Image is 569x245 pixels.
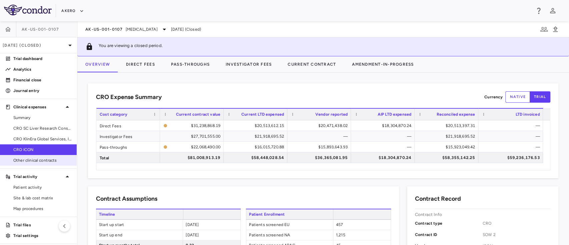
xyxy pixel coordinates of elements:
[13,174,63,180] p: Trial activity
[13,125,71,131] span: CRO SC Liver Research Consortium LLC
[4,5,52,15] img: logo-full-BYUhSk78.svg
[357,120,411,131] div: $18,304,870.24
[436,112,475,117] span: Reconciled expense
[61,6,84,16] button: Akero
[293,120,348,131] div: $20,471,438.02
[163,142,220,152] span: The contract record and uploaded budget values do not match. Please review the contract record an...
[163,56,218,72] button: Pass-Throughs
[218,56,280,72] button: Investigator Fees
[13,88,71,94] p: Journal entry
[246,230,333,240] span: Patients screened NA
[171,26,201,32] span: [DATE] (Closed)
[13,136,71,142] span: CRO KlinEra Global Services, Inc.
[415,212,442,218] p: Contract Info
[293,131,348,142] div: —
[246,220,333,230] span: Patients screened EU
[246,209,333,219] span: Patient Enrollment
[530,91,550,103] button: trial
[415,232,483,238] p: Contract ID
[421,142,475,152] div: $15,923,049.42
[96,194,157,203] h6: Contract Assumptions
[96,230,183,240] span: Start up end
[13,147,71,153] span: CRO ICON
[96,120,160,131] div: Direct Fees
[484,142,540,152] div: —
[96,209,183,219] span: Timeline
[13,56,71,62] p: Trial dashboard
[170,142,220,152] div: $22,068,490.00
[163,121,220,130] span: The contract record and uploaded budget values do not match. Please review the contract record an...
[230,131,284,142] div: $21,918,695.52
[421,120,475,131] div: $20,513,397.31
[96,152,160,163] div: Total
[126,26,158,32] span: [MEDICAL_DATA]
[315,112,348,117] span: Vendor reported
[230,152,284,163] div: $58,448,028.54
[13,206,71,212] span: Map procedures
[483,220,550,226] span: CRO
[13,66,71,72] p: Analytics
[483,232,550,238] span: SOW 2
[13,222,71,228] p: Trial files
[13,104,63,110] p: Clinical expenses
[293,152,348,163] div: $36,365,081.95
[421,152,475,163] div: $58,355,142.25
[484,152,540,163] div: $59,236,176.53
[280,56,344,72] button: Current Contract
[22,27,59,32] span: AK-US-001-0107
[378,112,411,117] span: AIP LTD expensed
[166,152,220,163] div: $81,008,913.19
[186,233,199,237] span: [DATE]
[357,152,411,163] div: $18,304,870.24
[516,112,540,117] span: LTD invoiced
[13,157,71,163] span: Other clinical contracts
[336,222,343,227] span: 457
[100,112,127,117] span: Cost category
[484,120,540,131] div: —
[77,56,118,72] button: Overview
[484,94,503,100] p: Currency
[13,233,71,239] p: Trial settings
[241,112,284,117] span: Current LTD expensed
[176,112,220,117] span: Current contract value
[96,220,183,230] span: Start up start
[99,43,163,51] p: You are viewing a closed period.
[421,131,475,142] div: $21,918,695.52
[118,56,163,72] button: Direct Fees
[13,195,71,201] span: Site & lab cost matrix
[170,120,220,131] div: $31,238,868.19
[484,131,540,142] div: —
[166,131,220,142] div: $27,701,555.00
[13,115,71,121] span: Summary
[505,91,530,103] button: native
[357,142,411,152] div: —
[344,56,422,72] button: Amendment-In-Progress
[230,142,284,152] div: $16,015,720.88
[293,142,348,152] div: $15,893,643.93
[13,184,71,190] span: Patient activity
[13,77,71,83] p: Financial close
[415,194,461,203] h6: Contract Record
[230,120,284,131] div: $20,513,612.15
[336,233,345,237] span: 1,215
[186,222,199,227] span: [DATE]
[96,142,160,152] div: Pass-throughs
[96,93,162,102] h6: CRO Expense Summary
[357,131,411,142] div: —
[3,42,66,48] p: [DATE] (Closed)
[85,27,123,32] span: AK-US-001-0107
[96,131,160,141] div: Investigator Fees
[415,220,483,226] p: Contract type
